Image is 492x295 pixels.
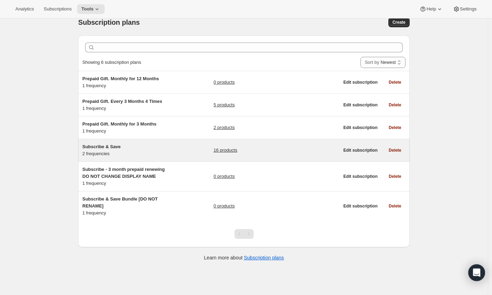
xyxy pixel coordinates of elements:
span: Prepaid Gift. Monthly for 3 Months [82,121,156,127]
span: Help [426,6,436,12]
button: Delete [385,123,405,133]
span: Edit subscription [343,80,378,85]
button: Edit subscription [339,123,382,133]
span: Prepaid Gift. Every 3 Months 4 Times [82,99,162,104]
button: Edit subscription [339,100,382,110]
div: 1 frequency [82,121,170,135]
nav: Pagination [234,229,254,239]
span: Delete [389,102,401,108]
button: Delete [385,77,405,87]
button: Help [415,4,447,14]
span: Delete [389,147,401,153]
span: Subscribe - 3 month prepaid renewing DO NOT CHANGE DISPLAY NAME [82,167,165,179]
span: Showing 6 subscription plans [82,60,141,65]
button: Analytics [11,4,38,14]
button: Delete [385,145,405,155]
button: Delete [385,201,405,211]
button: Delete [385,100,405,110]
span: Subscription plans [78,18,140,26]
span: Edit subscription [343,102,378,108]
div: 2 frequencies [82,143,170,157]
div: 1 frequency [82,196,170,217]
button: Edit subscription [339,172,382,181]
button: Edit subscription [339,201,382,211]
span: Edit subscription [343,125,378,130]
span: Delete [389,125,401,130]
button: Tools [77,4,105,14]
span: Analytics [15,6,34,12]
a: 5 products [214,101,235,108]
span: Delete [389,80,401,85]
div: 1 frequency [82,75,170,89]
span: Settings [460,6,477,12]
a: 16 products [214,147,237,154]
span: Prepaid Gift. Monthly for 12 Months [82,76,159,81]
span: Subscribe & Save [82,144,121,149]
button: Edit subscription [339,145,382,155]
div: Open Intercom Messenger [468,264,485,281]
a: Subscription plans [244,255,284,260]
span: Subscribe & Save Bundle [DO NOT RENAME] [82,196,158,209]
button: Settings [449,4,481,14]
div: 1 frequency [82,166,170,187]
a: 2 products [214,124,235,131]
p: Learn more about [204,254,284,261]
a: 0 products [214,79,235,86]
a: 0 products [214,173,235,180]
button: Edit subscription [339,77,382,87]
button: Subscriptions [39,4,76,14]
span: Edit subscription [343,203,378,209]
a: 0 products [214,203,235,210]
button: Delete [385,172,405,181]
span: Edit subscription [343,174,378,179]
span: Delete [389,174,401,179]
span: Create [393,20,405,25]
div: 1 frequency [82,98,170,112]
span: Subscriptions [44,6,72,12]
span: Delete [389,203,401,209]
button: Create [388,17,410,27]
span: Edit subscription [343,147,378,153]
span: Tools [81,6,94,12]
